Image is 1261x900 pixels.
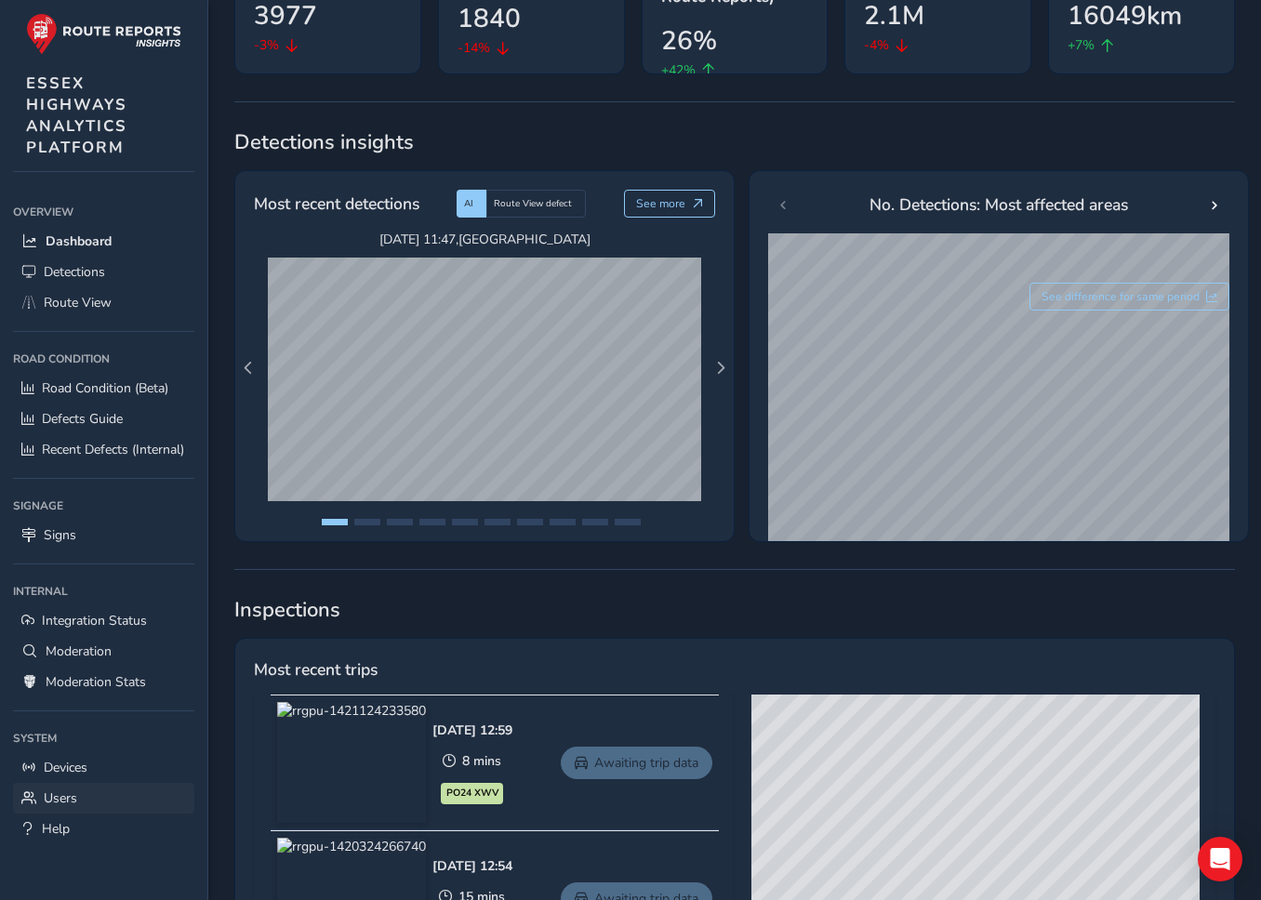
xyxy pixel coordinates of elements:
[42,820,70,838] span: Help
[624,190,716,218] button: See more
[46,232,112,250] span: Dashboard
[708,355,734,381] button: Next Page
[1042,289,1200,304] span: See difference for same period
[13,605,194,636] a: Integration Status
[13,636,194,667] a: Moderation
[636,196,685,211] span: See more
[13,434,194,465] a: Recent Defects (Internal)
[582,519,608,525] button: Page 9
[446,786,498,801] span: PO24 XWV
[13,226,194,257] a: Dashboard
[44,789,77,807] span: Users
[550,519,576,525] button: Page 8
[42,612,147,629] span: Integration Status
[268,231,701,248] span: [DATE] 11:47 , [GEOGRAPHIC_DATA]
[13,724,194,752] div: System
[1068,35,1095,55] span: +7%
[661,21,717,60] span: 26%
[869,192,1128,217] span: No. Detections: Most affected areas
[13,752,194,783] a: Devices
[864,35,889,55] span: -4%
[13,814,194,844] a: Help
[484,519,511,525] button: Page 6
[1029,283,1230,311] button: See difference for same period
[13,520,194,550] a: Signs
[13,492,194,520] div: Signage
[462,752,501,770] span: 8 mins
[44,263,105,281] span: Detections
[277,702,426,823] img: rrgpu-1421124233580
[615,519,641,525] button: Page 10
[42,441,184,458] span: Recent Defects (Internal)
[432,721,512,739] div: [DATE] 12:59
[13,783,194,814] a: Users
[387,519,413,525] button: Page 3
[13,404,194,434] a: Defects Guide
[517,519,543,525] button: Page 7
[44,526,76,544] span: Signs
[26,73,127,158] span: ESSEX HIGHWAYS ANALYTICS PLATFORM
[42,379,168,397] span: Road Condition (Beta)
[234,128,1235,156] span: Detections insights
[254,657,378,682] span: Most recent trips
[322,519,348,525] button: Page 1
[464,197,473,210] span: AI
[13,667,194,697] a: Moderation Stats
[13,257,194,287] a: Detections
[486,190,586,218] div: Route View defect
[254,35,279,55] span: -3%
[234,596,1235,624] span: Inspections
[452,519,478,525] button: Page 5
[46,642,112,660] span: Moderation
[254,192,419,216] span: Most recent detections
[13,373,194,404] a: Road Condition (Beta)
[661,60,696,80] span: +42%
[46,673,146,691] span: Moderation Stats
[1198,837,1242,881] div: Open Intercom Messenger
[26,13,181,55] img: rr logo
[561,747,712,779] a: Awaiting trip data
[44,759,87,776] span: Devices
[235,355,261,381] button: Previous Page
[13,345,194,373] div: Road Condition
[457,190,486,218] div: AI
[13,198,194,226] div: Overview
[354,519,380,525] button: Page 2
[432,857,512,875] div: [DATE] 12:54
[419,519,445,525] button: Page 4
[13,577,194,605] div: Internal
[42,410,123,428] span: Defects Guide
[494,197,572,210] span: Route View defect
[458,38,490,58] span: -14%
[13,287,194,318] a: Route View
[44,294,112,311] span: Route View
